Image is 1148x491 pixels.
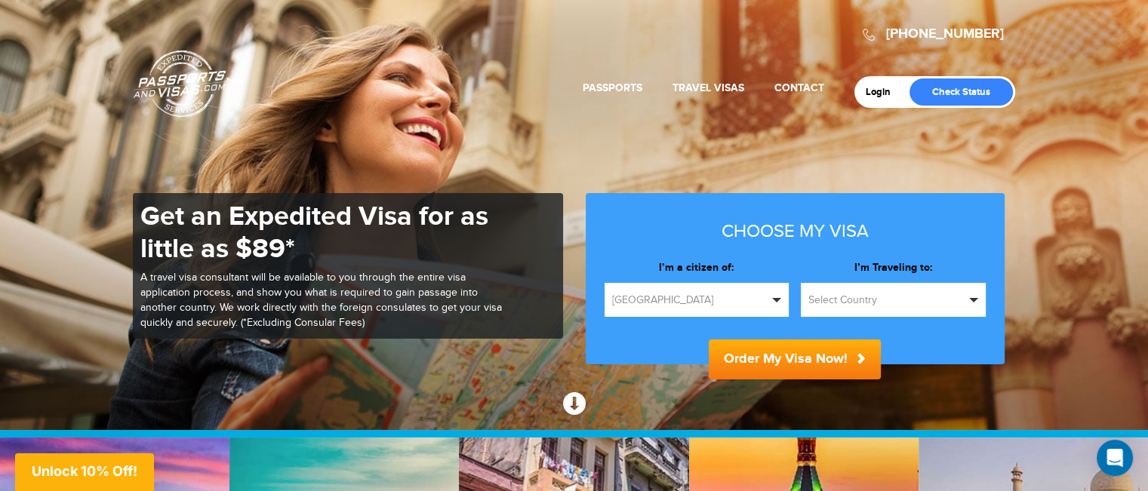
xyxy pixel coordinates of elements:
[801,260,986,275] label: I’m Traveling to:
[909,78,1013,106] a: Check Status
[605,283,789,317] button: [GEOGRAPHIC_DATA]
[1097,440,1133,476] div: Open Intercom Messenger
[709,339,881,379] button: Order My Visa Now!
[605,222,986,241] h3: Choose my visa
[866,86,901,98] a: Login
[801,283,986,317] button: Select Country
[15,453,154,491] div: Unlock 10% Off!
[605,260,789,275] label: I’m a citizen of:
[583,81,642,94] a: Passports
[134,50,241,118] a: Passports & [DOMAIN_NAME]
[140,201,503,265] h1: Get an Expedited Visa for as little as $89*
[886,26,1004,42] a: [PHONE_NUMBER]
[140,271,503,331] p: A travel visa consultant will be available to you through the entire visa application process, an...
[32,463,137,479] span: Unlock 10% Off!
[774,81,824,94] a: Contact
[672,81,744,94] a: Travel Visas
[808,293,965,308] span: Select Country
[612,293,768,308] span: [GEOGRAPHIC_DATA]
